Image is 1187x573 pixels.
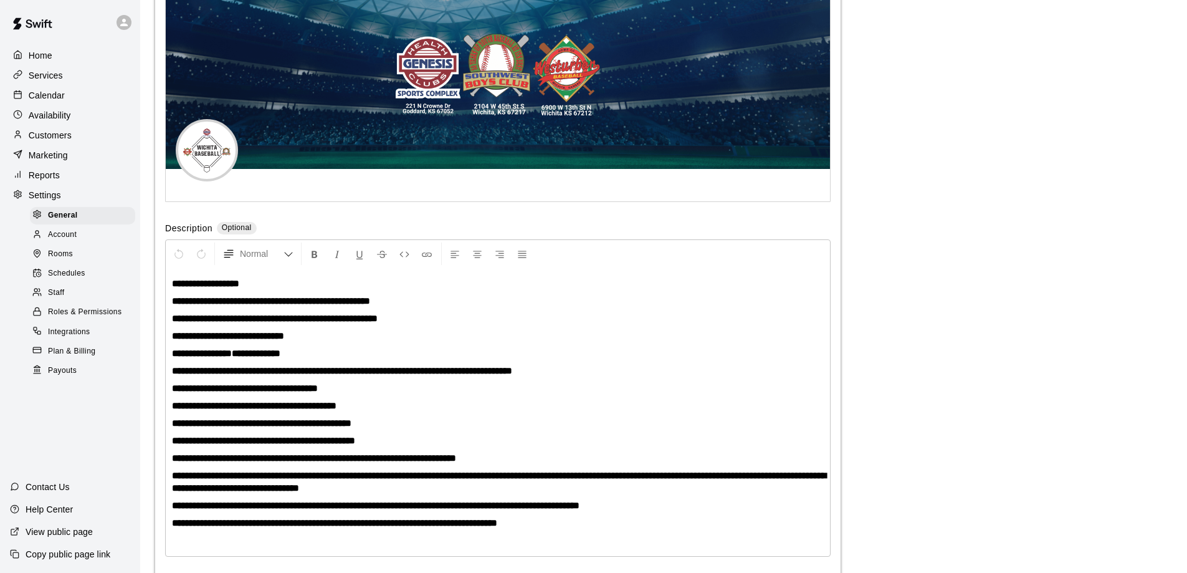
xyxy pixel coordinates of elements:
p: Services [29,69,63,82]
div: Integrations [30,324,135,341]
a: Services [10,66,130,85]
button: Redo [191,243,212,265]
a: Roles & Permissions [30,303,140,322]
button: Undo [168,243,189,265]
p: View public page [26,526,93,538]
div: Schedules [30,265,135,282]
button: Insert Code [394,243,415,265]
p: Help Center [26,503,73,516]
button: Insert Link [416,243,437,265]
button: Format Underline [349,243,370,265]
a: Account [30,225,140,244]
span: Payouts [48,365,77,377]
div: Rooms [30,246,135,263]
p: Home [29,49,52,62]
span: Rooms [48,248,73,261]
p: Copy public page link [26,548,110,561]
div: Payouts [30,362,135,380]
button: Formatting Options [217,243,298,265]
p: Reports [29,169,60,181]
a: Marketing [10,146,130,165]
span: Schedules [48,267,85,280]
a: Reports [10,166,130,185]
a: Plan & Billing [30,342,140,361]
a: Rooms [30,245,140,264]
a: Schedules [30,264,140,284]
span: Normal [240,248,284,260]
a: Calendar [10,86,130,105]
p: Contact Us [26,481,70,493]
a: Payouts [30,361,140,380]
a: Staff [30,284,140,303]
a: Integrations [30,322,140,342]
span: Staff [48,287,64,299]
label: Description [165,222,212,236]
span: Integrations [48,326,90,339]
button: Justify Align [512,243,533,265]
p: Customers [29,129,72,142]
p: Availability [29,109,71,122]
button: Format Bold [304,243,325,265]
span: Roles & Permissions [48,306,122,319]
p: Settings [29,189,61,201]
div: Account [30,226,135,244]
span: General [48,209,78,222]
button: Right Align [489,243,510,265]
a: Availability [10,106,130,125]
p: Calendar [29,89,65,102]
button: Left Align [444,243,465,265]
div: Staff [30,284,135,302]
a: Settings [10,186,130,205]
span: Plan & Billing [48,345,95,358]
div: Roles & Permissions [30,304,135,321]
button: Format Italics [327,243,348,265]
span: Account [48,229,77,241]
div: General [30,207,135,224]
a: General [30,206,140,225]
span: Optional [222,223,252,232]
p: Marketing [29,149,68,161]
a: Home [10,46,130,65]
button: Format Strikethrough [371,243,393,265]
a: Customers [10,126,130,145]
div: Plan & Billing [30,343,135,360]
button: Center Align [467,243,488,265]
